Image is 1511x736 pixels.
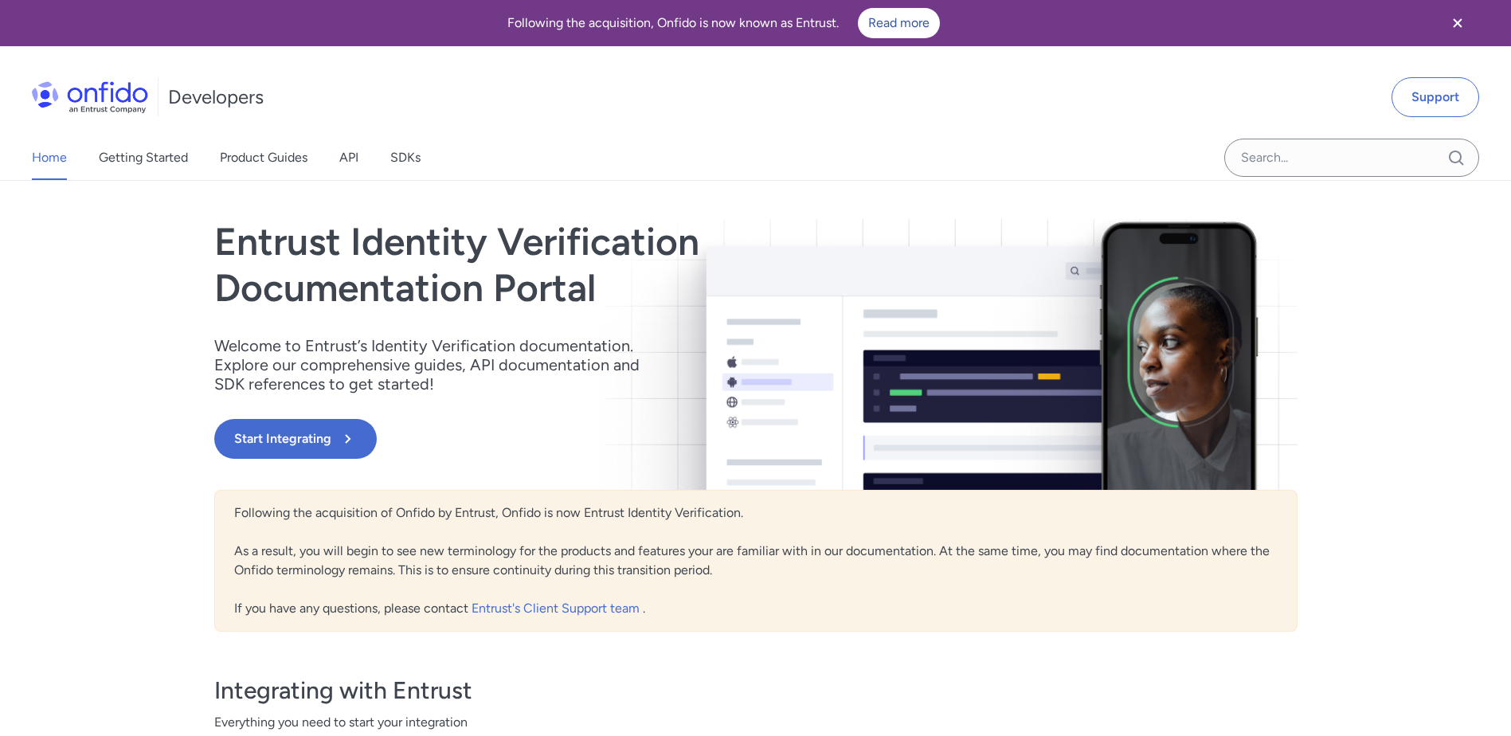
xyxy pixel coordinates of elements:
p: Welcome to Entrust’s Identity Verification documentation. Explore our comprehensive guides, API d... [214,336,660,393]
div: Following the acquisition of Onfido by Entrust, Onfido is now Entrust Identity Verification. As a... [214,490,1298,632]
div: Following the acquisition, Onfido is now known as Entrust. [19,8,1428,38]
a: API [339,135,358,180]
a: Start Integrating [214,419,973,459]
img: Onfido Logo [32,81,148,113]
a: SDKs [390,135,421,180]
a: Support [1392,77,1479,117]
button: Start Integrating [214,419,377,459]
svg: Close banner [1448,14,1467,33]
a: Read more [858,8,940,38]
h1: Developers [168,84,264,110]
input: Onfido search input field [1224,139,1479,177]
h1: Entrust Identity Verification Documentation Portal [214,219,973,311]
span: Everything you need to start your integration [214,713,1298,732]
h3: Integrating with Entrust [214,675,1298,707]
button: Close banner [1428,3,1487,43]
a: Getting Started [99,135,188,180]
a: Product Guides [220,135,307,180]
a: Entrust's Client Support team [472,601,643,616]
a: Home [32,135,67,180]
